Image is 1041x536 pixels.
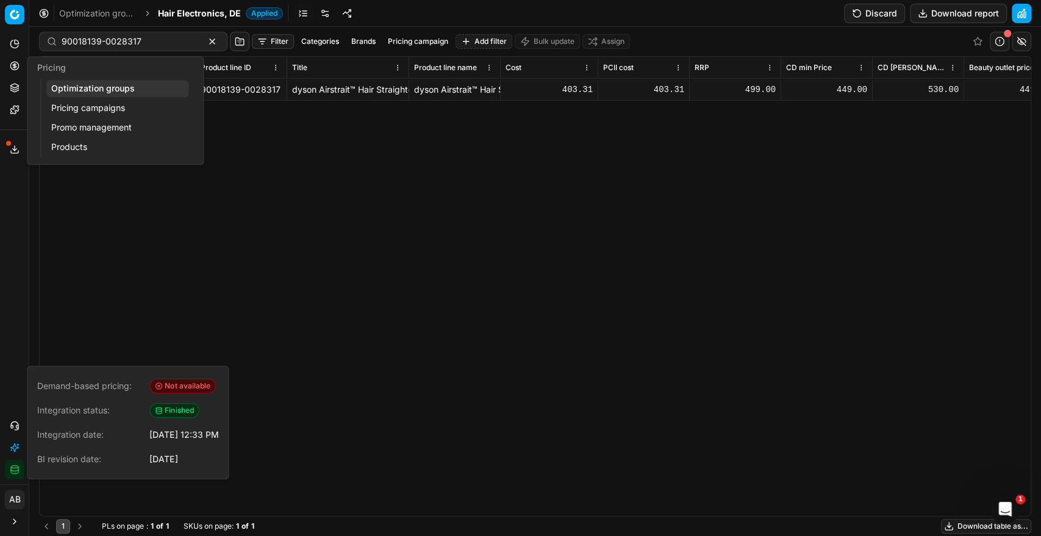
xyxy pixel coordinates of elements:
[236,521,239,531] strong: 1
[62,35,195,48] input: Search by SKU or title
[46,99,188,116] a: Pricing campaigns
[151,521,154,531] strong: 1
[56,519,70,534] button: 1
[37,453,145,465] span: BI revision date:
[102,521,169,531] div: :
[59,7,283,20] nav: breadcrumb
[5,490,24,509] span: AB
[201,63,251,73] span: Product line ID
[166,521,169,531] strong: 1
[515,34,580,49] button: Bulk update
[910,4,1007,23] button: Download report
[292,84,562,95] span: dyson Airstrait™ Hair Straightener [PERSON_NAME] Glätteisen 1 Stk
[695,63,709,73] span: RRP
[786,63,832,73] span: CD min Price
[46,80,188,97] a: Optimization groups
[246,7,283,20] span: Applied
[582,34,630,49] button: Assign
[46,138,188,155] a: Products
[941,519,1031,534] button: Download table as...
[383,34,453,49] button: Pricing campaign
[39,519,87,534] nav: pagination
[844,4,905,23] button: Discard
[156,521,163,531] strong: of
[603,63,634,73] span: PCII cost
[252,34,294,49] button: Filter
[969,63,1034,73] span: Beauty outlet price
[39,519,54,534] button: Go to previous page
[456,34,512,49] button: Add filter
[5,490,24,509] button: AB
[149,379,215,393] span: Not available
[158,7,241,20] span: Hair Electronics, DE
[506,84,593,96] div: 403.31
[1015,495,1025,504] span: 1
[292,63,307,73] span: Title
[149,429,218,441] div: [DATE] 12:33 PM
[414,84,495,96] div: dyson Airstrait™ Hair Straightener [PERSON_NAME] Glätteisen 1 Stk
[73,519,87,534] button: Go to next page
[37,380,145,392] span: Demand-based pricing:
[414,63,477,73] span: Product line name
[37,404,145,416] span: Integration status:
[37,62,66,73] span: Pricing
[149,403,199,418] span: Finished
[251,521,254,531] strong: 1
[241,521,249,531] strong: of
[201,84,282,96] div: 90018139-0028317
[184,521,234,531] span: SKUs on page :
[37,429,145,441] span: Integration date:
[158,7,283,20] span: Hair Electronics, DEApplied
[695,84,776,96] div: 499.00
[102,521,144,531] span: PLs on page
[149,453,177,465] div: [DATE]
[59,7,137,20] a: Optimization groups
[786,84,867,96] div: 449.00
[46,119,188,136] a: Promo management
[878,63,946,73] span: CD [PERSON_NAME]
[990,495,1020,524] iframe: Intercom live chat
[346,34,381,49] button: Brands
[878,84,959,96] div: 530.00
[506,63,521,73] span: Cost
[296,34,344,49] button: Categories
[603,84,684,96] div: 403.31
